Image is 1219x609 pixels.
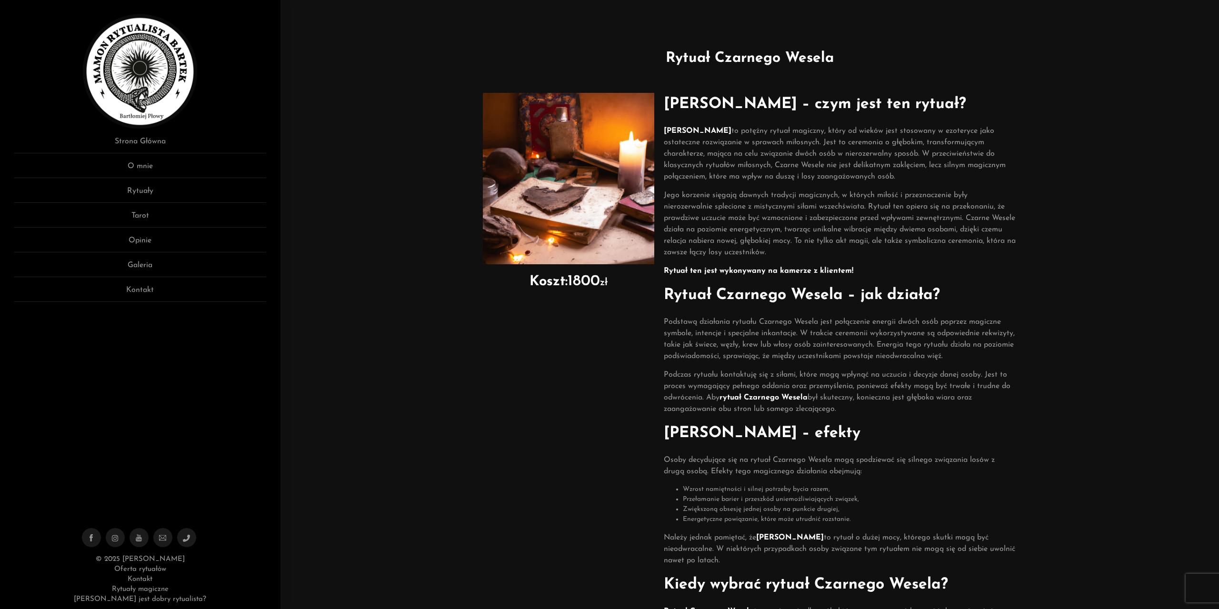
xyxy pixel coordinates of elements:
[14,185,266,203] a: Rytuały
[14,160,266,178] a: O mnie
[74,596,206,603] a: [PERSON_NAME] jest dobry rytualista?
[683,514,1016,524] li: Energetyczne powiązanie, które może utrudnić rozstanie.
[664,267,853,275] strong: Rytuał ten jest wykonywany na kamerze z klientem!
[756,534,824,541] strong: [PERSON_NAME]
[664,422,1016,445] h2: [PERSON_NAME] – efekty
[530,275,568,289] strong: Koszt:
[683,494,1016,504] li: Przełamanie barier i przeszkód uniemożliwiających związek,
[664,93,1016,116] h2: [PERSON_NAME] – czym jest ten rytuał?
[14,136,266,153] a: Strona Główna
[664,454,1016,477] p: Osoby decydujące się na rytuał Czarnego Wesela mogą spodziewać się silnego związania losów z drug...
[14,210,266,228] a: Tarot
[83,14,197,129] img: Rytualista Bartek
[664,573,1016,596] h2: Kiedy wybrać rytuał Czarnego Wesela?
[483,274,654,289] h2: 1800
[14,284,266,302] a: Kontakt
[664,190,1016,258] p: Jego korzenie sięgają dawnych tradycji magicznych, w których miłość i przeznaczenie były nierozer...
[295,48,1205,69] h1: Rytuał Czarnego Wesela
[14,235,266,252] a: Opinie
[664,284,1016,307] h2: Rytuał Czarnego Wesela – jak działa?
[14,260,266,277] a: Galeria
[683,504,1016,514] li: Zwiększoną obsesję jednej osoby na punkcie drugiej,
[664,369,1016,415] p: Podczas rytuału kontaktuję się z siłami, które mogą wpłynąć na uczucia i decyzje danej osoby. Jes...
[664,127,731,135] strong: [PERSON_NAME]
[600,278,608,288] span: zł
[664,125,1016,182] p: to potężny rytuał magiczny, który od wieków jest stosowany w ezoteryce jako ostateczne rozwiązani...
[664,532,1016,566] p: Należy jednak pamiętać, że to rytuał o dużej mocy, którego skutki mogą być nieodwracalne. W niekt...
[719,394,808,401] strong: rytuał Czarnego Wesela
[664,316,1016,362] p: Podstawą działania rytuału Czarnego Wesela jest połączenie energii dwóch osób poprzez magiczne sy...
[112,586,169,593] a: Rytuały magiczne
[128,576,152,583] a: Kontakt
[114,566,166,573] a: Oferta rytuałów
[683,484,1016,494] li: Wzrost namiętności i silnej potrzeby bycia razem,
